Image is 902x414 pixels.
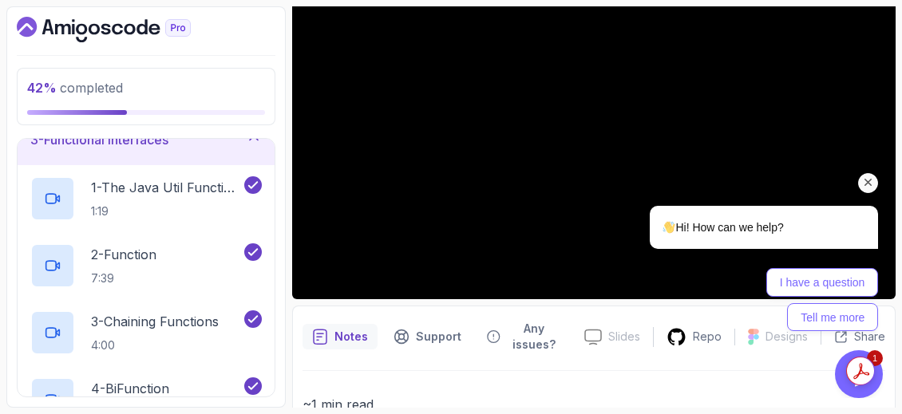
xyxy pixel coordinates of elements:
[91,178,241,197] p: 1 - The Java Util Function Package
[599,63,886,342] iframe: chat widget
[91,270,156,286] p: 7:39
[30,310,262,355] button: 3-Chaining Functions4:00
[18,114,275,165] button: 3-Functional Interfaces
[17,17,227,42] a: Dashboard
[416,329,461,345] p: Support
[30,176,262,221] button: 1-The Java Util Function Package1:19
[27,80,57,96] span: 42 %
[384,316,471,357] button: Support button
[334,329,368,345] p: Notes
[835,350,886,398] iframe: chat widget
[477,316,572,357] button: Feedback button
[30,130,168,149] h3: 3 - Functional Interfaces
[30,243,262,288] button: 2-Function7:39
[91,245,156,264] p: 2 - Function
[27,80,123,96] span: completed
[91,379,169,398] p: 4 - BiFunction
[91,203,241,219] p: 1:19
[91,312,219,331] p: 3 - Chaining Functions
[303,316,378,357] button: notes button
[91,337,219,353] p: 4:00
[507,321,562,353] p: Any issues?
